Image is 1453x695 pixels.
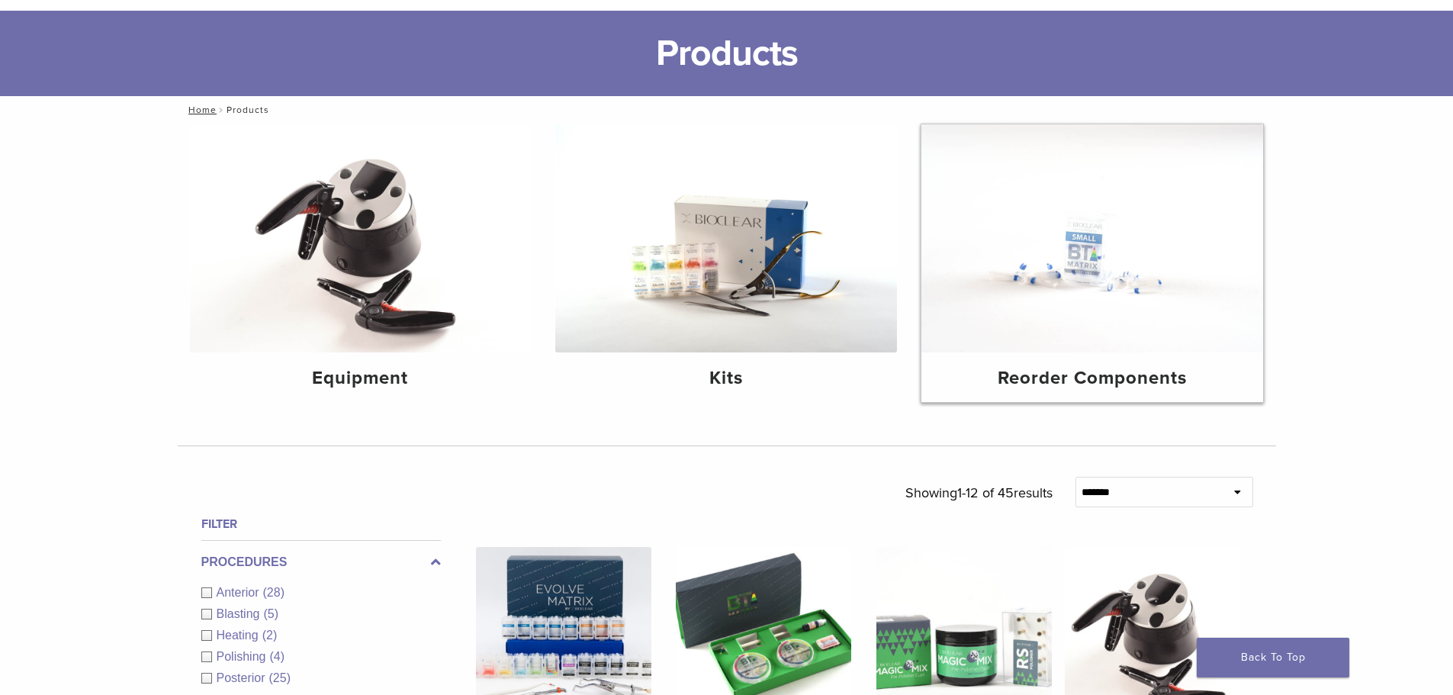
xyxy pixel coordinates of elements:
[957,484,1014,501] span: 1-12 of 45
[567,365,885,392] h4: Kits
[202,365,519,392] h4: Equipment
[184,105,217,115] a: Home
[217,671,269,684] span: Posterior
[555,124,897,352] img: Kits
[217,586,263,599] span: Anterior
[201,553,441,571] label: Procedures
[217,106,227,114] span: /
[269,671,291,684] span: (25)
[269,650,284,663] span: (4)
[262,629,278,642] span: (2)
[190,124,532,402] a: Equipment
[178,96,1276,124] nav: Products
[905,477,1053,509] p: Showing results
[921,124,1263,352] img: Reorder Components
[555,124,897,402] a: Kits
[921,124,1263,402] a: Reorder Components
[217,629,262,642] span: Heating
[263,607,278,620] span: (5)
[217,607,264,620] span: Blasting
[934,365,1251,392] h4: Reorder Components
[263,586,284,599] span: (28)
[1197,638,1349,677] a: Back To Top
[190,124,532,352] img: Equipment
[217,650,270,663] span: Polishing
[201,515,441,533] h4: Filter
